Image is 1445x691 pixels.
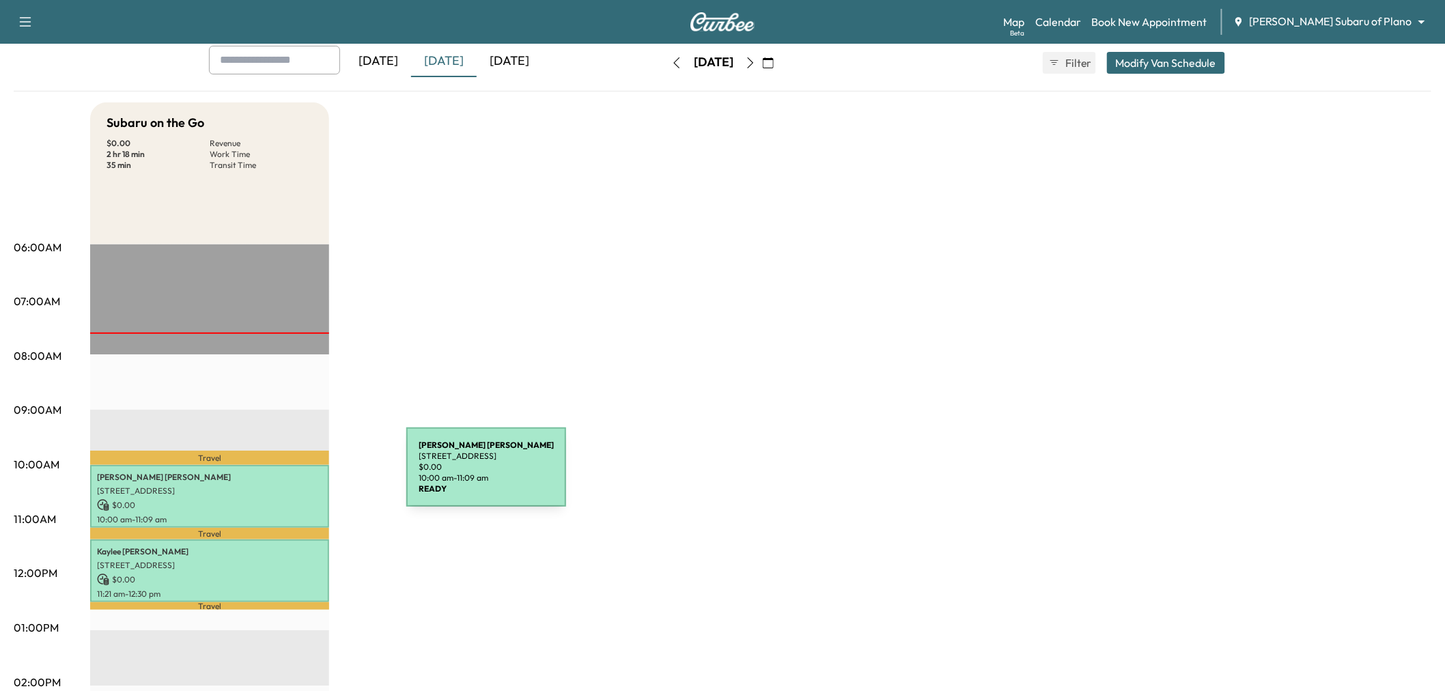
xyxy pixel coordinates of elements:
img: Curbee Logo [690,12,755,31]
div: [DATE] [477,46,542,77]
div: [DATE] [346,46,411,77]
div: Beta [1010,28,1024,38]
p: Travel [90,528,329,539]
p: 11:00AM [14,511,56,527]
p: 10:00 am - 11:09 am [97,514,322,525]
p: Work Time [210,149,313,160]
p: [PERSON_NAME] [PERSON_NAME] [97,472,322,483]
p: 08:00AM [14,348,61,364]
p: 02:00PM [14,674,61,690]
p: 09:00AM [14,401,61,418]
button: Filter [1043,52,1096,74]
p: $ 0.00 [107,138,210,149]
button: Modify Van Schedule [1107,52,1225,74]
div: [DATE] [411,46,477,77]
p: 35 min [107,160,210,171]
p: 11:21 am - 12:30 pm [97,589,322,600]
p: $ 0.00 [97,574,322,586]
a: Book New Appointment [1092,14,1207,30]
p: 06:00AM [14,239,61,255]
p: 2 hr 18 min [107,149,210,160]
span: Filter [1065,55,1090,71]
p: Revenue [210,138,313,149]
p: [STREET_ADDRESS] [97,485,322,496]
p: 01:00PM [14,619,59,636]
a: Calendar [1035,14,1081,30]
span: [PERSON_NAME] Subaru of Plano [1250,14,1412,29]
p: [STREET_ADDRESS] [97,560,322,571]
div: [DATE] [694,54,733,71]
p: 07:00AM [14,293,60,309]
p: Kaylee [PERSON_NAME] [97,546,322,557]
a: MapBeta [1003,14,1024,30]
p: 12:00PM [14,565,57,581]
p: $ 0.00 [97,499,322,511]
p: Travel [90,451,329,464]
h5: Subaru on the Go [107,113,204,132]
p: Transit Time [210,160,313,171]
p: 10:00AM [14,456,59,473]
p: Travel [90,602,329,610]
